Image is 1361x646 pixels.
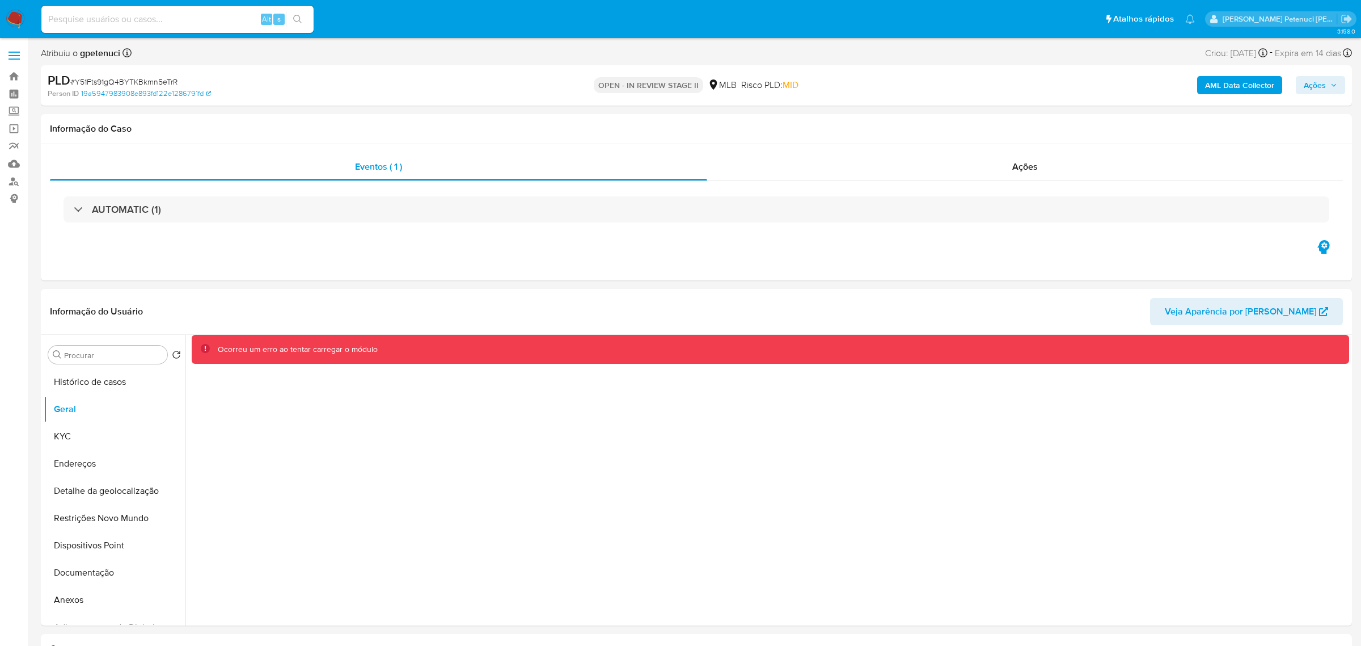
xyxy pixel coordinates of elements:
button: Adiantamentos de Dinheiro [44,614,185,641]
p: giovanna.petenuci@mercadolivre.com [1223,14,1337,24]
b: Person ID [48,89,79,99]
b: gpetenuci [78,47,120,60]
div: Ocorreu um erro ao tentar carregar o módulo [218,344,378,355]
h3: AUTOMATIC (1) [92,203,161,216]
div: AUTOMATIC (1) [64,196,1329,223]
a: Sair [1341,13,1352,25]
button: Restrições Novo Mundo [44,505,185,532]
b: PLD [48,71,70,89]
button: AML Data Collector [1197,76,1282,94]
span: s [277,14,281,24]
span: Risco PLD: [741,79,798,91]
button: Anexos [44,586,185,614]
span: Atribuiu o [41,47,120,60]
button: Ações [1296,76,1345,94]
button: Histórico de casos [44,368,185,396]
span: Ações [1304,76,1326,94]
b: AML Data Collector [1205,76,1274,94]
button: Geral [44,396,185,423]
button: Dispositivos Point [44,532,185,559]
input: Pesquise usuários ou casos... [41,12,314,27]
span: Veja Aparência por [PERSON_NAME] [1165,298,1316,325]
p: OPEN - IN REVIEW STAGE II [594,77,703,93]
span: Expira em 14 dias [1275,47,1341,60]
span: Atalhos rápidos [1113,13,1174,25]
button: Retornar ao pedido padrão [172,350,181,363]
button: Documentação [44,559,185,586]
span: Ações [1012,160,1038,173]
span: Eventos ( 1 ) [355,160,402,173]
button: search-icon [286,11,309,27]
a: Notificações [1185,14,1195,24]
h1: Informação do Usuário [50,306,143,317]
span: Alt [262,14,271,24]
span: - [1270,45,1273,61]
div: Criou: [DATE] [1205,45,1267,61]
button: Endereços [44,450,185,477]
input: Procurar [64,350,163,360]
button: Detalhe da geolocalização [44,477,185,505]
span: MID [783,78,798,91]
h1: Informação do Caso [50,123,1343,135]
a: 19a5947983908e893fd122e1286791fd [81,89,211,99]
button: KYC [44,423,185,450]
span: # Y51Fts91gQ4BYTKBkmn5eTrR [70,76,177,87]
button: Veja Aparência por [PERSON_NAME] [1150,298,1343,325]
div: MLB [708,79,737,91]
button: Procurar [53,350,62,359]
